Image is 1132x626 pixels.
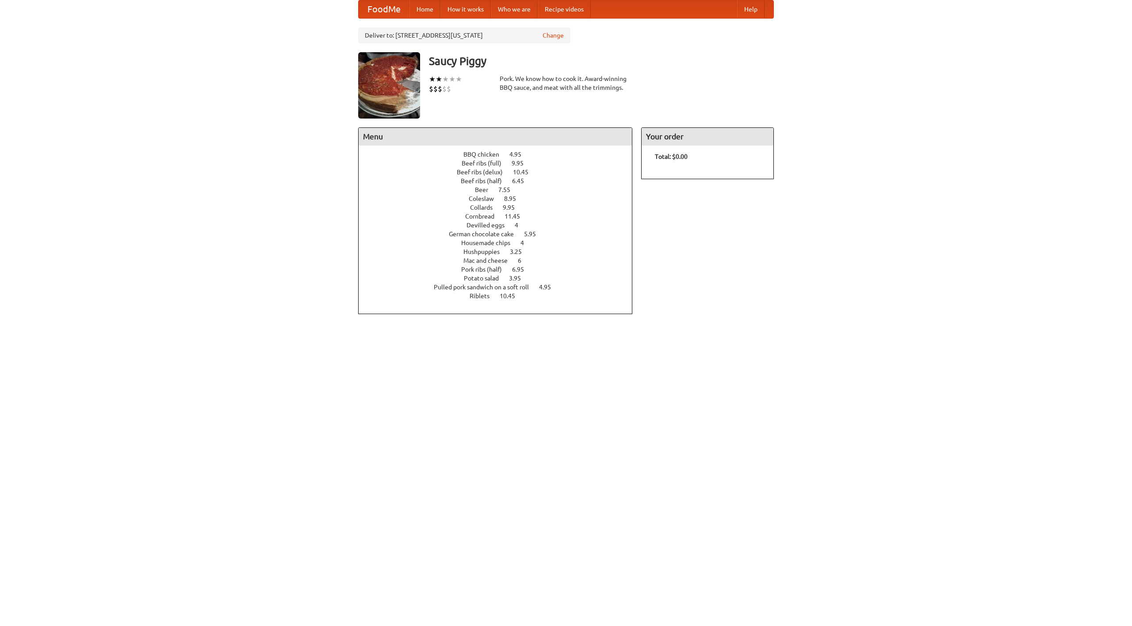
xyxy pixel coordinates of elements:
a: Coleslaw 8.95 [469,195,532,202]
h3: Saucy Piggy [429,52,774,70]
span: 10.45 [500,292,524,300]
span: 9.95 [512,160,532,167]
a: How it works [440,0,491,18]
li: $ [438,84,442,94]
span: Hushpuppies [463,248,509,255]
span: 3.25 [510,248,531,255]
a: Cornbread 11.45 [465,213,536,220]
h4: Your order [642,128,773,146]
div: Pork. We know how to cook it. Award-winning BBQ sauce, and meat with all the trimmings. [500,74,632,92]
li: $ [429,84,433,94]
span: Riblets [470,292,498,300]
a: Recipe videos [538,0,591,18]
span: 4.95 [539,284,560,291]
span: Mac and cheese [463,257,516,264]
a: Beef ribs (full) 9.95 [462,160,540,167]
span: 10.45 [513,169,537,176]
li: ★ [449,74,455,84]
span: 6.95 [512,266,533,273]
span: Beer [475,186,497,193]
span: 4 [515,222,527,229]
a: Pork ribs (half) 6.95 [461,266,540,273]
span: 3.95 [509,275,530,282]
span: Housemade chips [461,239,519,246]
li: $ [447,84,451,94]
span: Pulled pork sandwich on a soft roll [434,284,538,291]
a: FoodMe [359,0,409,18]
span: 4.95 [509,151,530,158]
a: Beer 7.55 [475,186,527,193]
a: Beef ribs (half) 6.45 [461,177,540,184]
h4: Menu [359,128,632,146]
span: Devilled eggs [467,222,513,229]
span: 4 [520,239,533,246]
b: Total: $0.00 [655,153,688,160]
span: Pork ribs (half) [461,266,511,273]
span: BBQ chicken [463,151,508,158]
a: Hushpuppies 3.25 [463,248,538,255]
span: 9.95 [503,204,524,211]
li: ★ [429,74,436,84]
a: Mac and cheese 6 [463,257,538,264]
a: Housemade chips 4 [461,239,540,246]
a: Beef ribs (delux) 10.45 [457,169,545,176]
a: Devilled eggs 4 [467,222,535,229]
span: Coleslaw [469,195,503,202]
span: 6.45 [512,177,533,184]
img: angular.jpg [358,52,420,119]
span: 7.55 [498,186,519,193]
div: Deliver to: [STREET_ADDRESS][US_STATE] [358,27,570,43]
span: Collards [470,204,501,211]
a: Who we are [491,0,538,18]
a: BBQ chicken 4.95 [463,151,538,158]
a: German chocolate cake 5.95 [449,230,552,238]
span: Beef ribs (half) [461,177,511,184]
li: ★ [442,74,449,84]
li: ★ [455,74,462,84]
a: Pulled pork sandwich on a soft roll 4.95 [434,284,567,291]
span: Cornbread [465,213,503,220]
li: ★ [436,74,442,84]
span: Beef ribs (full) [462,160,510,167]
span: Beef ribs (delux) [457,169,512,176]
li: $ [433,84,438,94]
a: Home [409,0,440,18]
a: Change [543,31,564,40]
span: German chocolate cake [449,230,523,238]
a: Collards 9.95 [470,204,531,211]
span: 8.95 [504,195,525,202]
span: Potato salad [464,275,508,282]
a: Riblets 10.45 [470,292,532,300]
a: Potato salad 3.95 [464,275,537,282]
span: 5.95 [524,230,545,238]
span: 11.45 [505,213,529,220]
a: Help [737,0,765,18]
span: 6 [518,257,530,264]
li: $ [442,84,447,94]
